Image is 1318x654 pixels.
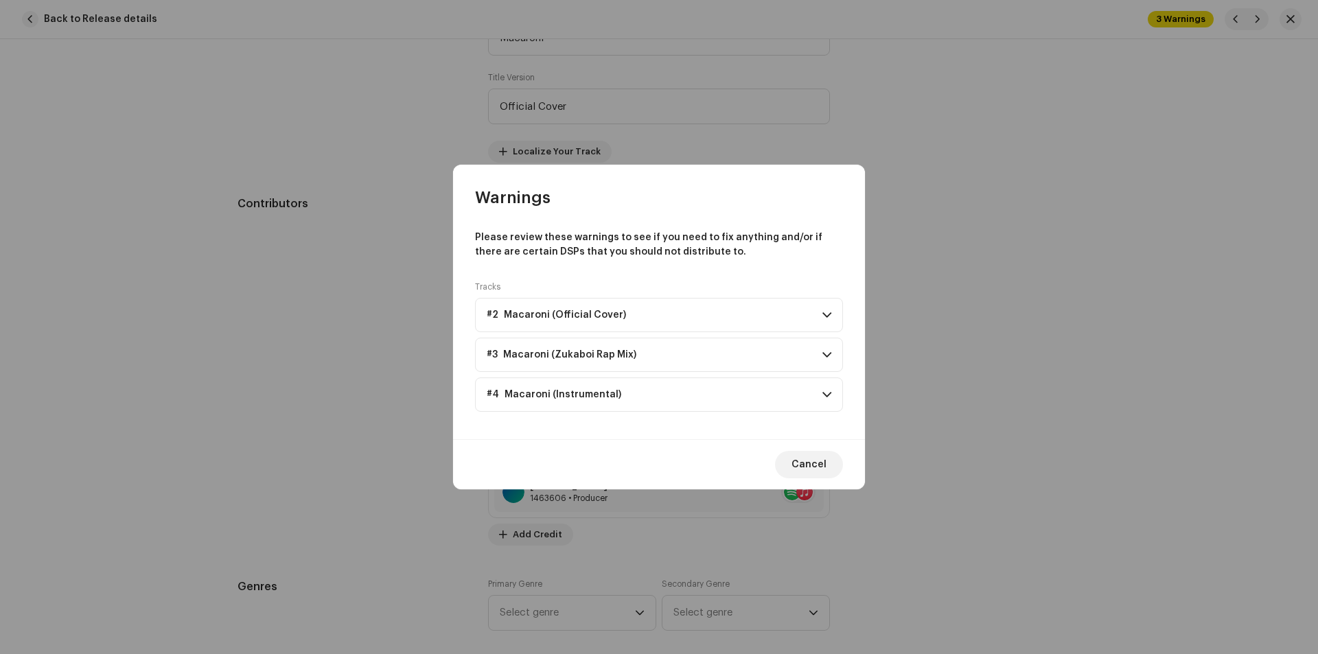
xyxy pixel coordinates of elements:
[475,231,843,259] p: Please review these warnings to see if you need to fix anything and/or if there are certain DSPs ...
[475,187,551,209] span: Warnings
[475,281,500,292] label: Tracks
[487,310,626,320] span: #2 Macaroni (Official Cover)
[487,349,636,360] span: #3 Macaroni (Zukaboi Rap Mix)
[475,338,843,372] p-accordion-header: #3 Macaroni (Zukaboi Rap Mix)
[791,451,826,478] span: Cancel
[475,298,843,332] p-accordion-header: #2 Macaroni (Official Cover)
[475,377,843,412] p-accordion-header: #4 Macaroni (Instrumental)
[775,451,843,478] button: Cancel
[487,389,621,400] span: #4 Macaroni (Instrumental)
